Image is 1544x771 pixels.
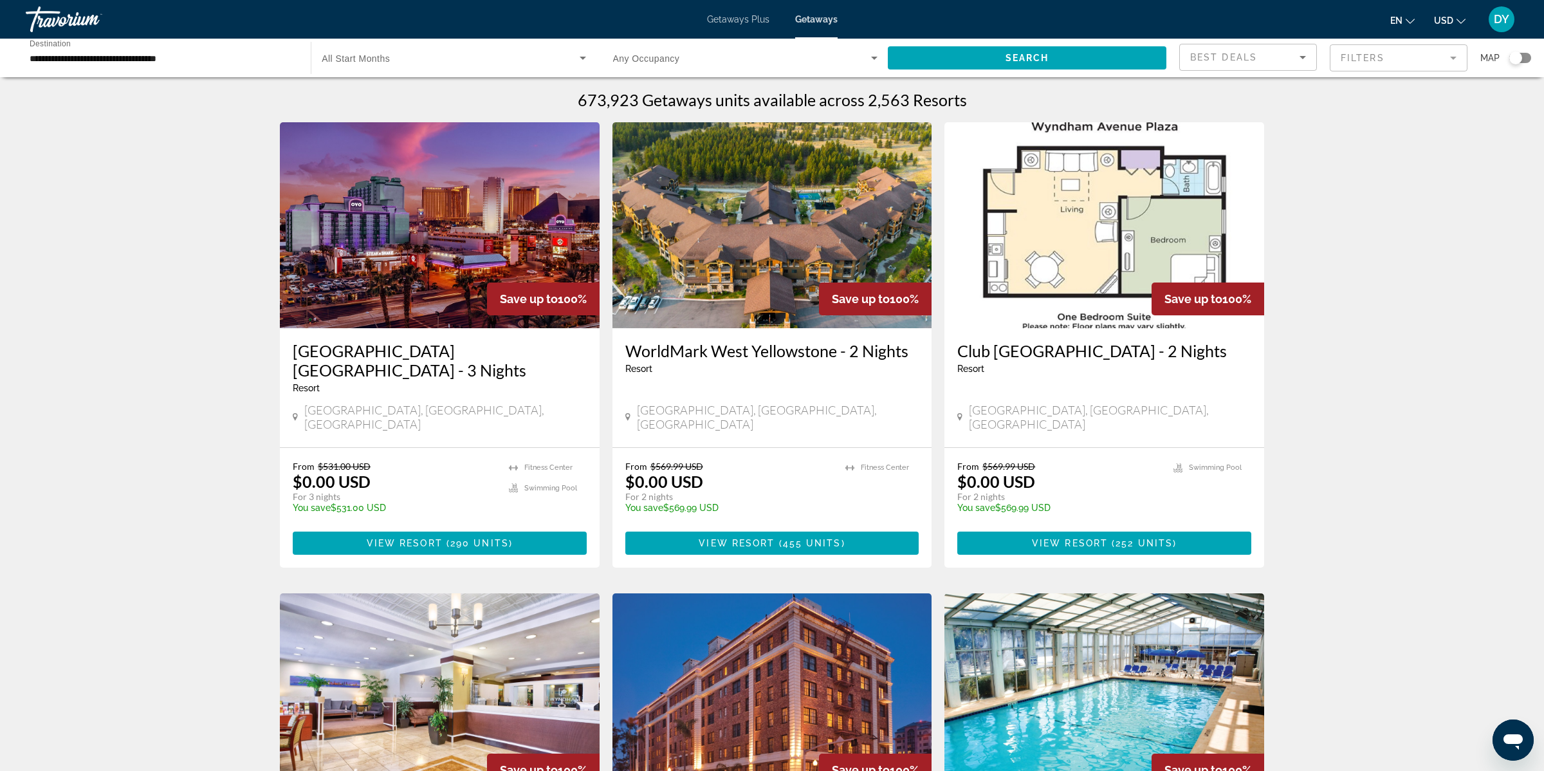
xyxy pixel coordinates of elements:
p: $0.00 USD [625,472,703,491]
span: 290 units [450,538,509,548]
div: 100% [1152,283,1264,315]
span: All Start Months [322,53,390,64]
span: Any Occupancy [613,53,680,64]
span: [GEOGRAPHIC_DATA], [GEOGRAPHIC_DATA], [GEOGRAPHIC_DATA] [304,403,587,431]
span: Destination [30,39,71,48]
span: Resort [293,383,320,393]
img: RM79E01X.jpg [280,122,600,328]
div: 100% [487,283,600,315]
p: $0.00 USD [293,472,371,491]
button: View Resort(455 units) [625,532,919,555]
span: Best Deals [1190,52,1257,62]
span: $569.99 USD [982,461,1035,472]
a: WorldMark West Yellowstone - 2 Nights [625,341,919,360]
span: View Resort [1032,538,1108,548]
p: $569.99 USD [957,503,1161,513]
span: Save up to [832,292,890,306]
span: en [1390,15,1402,26]
a: Getaways [795,14,838,24]
span: Save up to [500,292,558,306]
span: Swimming Pool [524,484,577,492]
span: From [293,461,315,472]
img: A411E01X.jpg [612,122,932,328]
a: Getaways Plus [707,14,769,24]
span: 455 units [783,538,841,548]
span: [GEOGRAPHIC_DATA], [GEOGRAPHIC_DATA], [GEOGRAPHIC_DATA] [637,403,919,431]
span: Resort [625,364,652,374]
p: For 2 nights [625,491,833,503]
a: [GEOGRAPHIC_DATA] [GEOGRAPHIC_DATA] - 3 Nights [293,341,587,380]
span: Search [1006,53,1049,63]
span: Map [1480,49,1500,67]
span: 252 units [1116,538,1173,548]
button: Change language [1390,11,1415,30]
button: Search [888,46,1166,70]
span: Swimming Pool [1189,463,1242,472]
span: $569.99 USD [650,461,703,472]
a: Travorium [26,3,154,36]
span: $531.00 USD [318,461,371,472]
span: Fitness Center [524,463,573,472]
p: For 2 nights [957,491,1161,503]
a: Club [GEOGRAPHIC_DATA] - 2 Nights [957,341,1251,360]
iframe: Button to launch messaging window [1493,720,1534,761]
p: $0.00 USD [957,472,1035,491]
p: $531.00 USD [293,503,496,513]
span: ( ) [443,538,513,548]
span: View Resort [699,538,775,548]
div: 100% [819,283,932,315]
span: You save [957,503,995,513]
span: You save [625,503,663,513]
span: DY [1494,13,1509,26]
h1: 673,923 Getaways units available across 2,563 Resorts [578,90,967,109]
span: ( ) [1108,538,1177,548]
button: Filter [1330,44,1467,72]
p: $569.99 USD [625,503,833,513]
button: User Menu [1485,6,1518,33]
p: For 3 nights [293,491,496,503]
span: USD [1434,15,1453,26]
span: ( ) [775,538,845,548]
span: View Resort [367,538,443,548]
button: View Resort(252 units) [957,532,1251,555]
button: View Resort(290 units) [293,532,587,555]
span: Save up to [1164,292,1222,306]
mat-select: Sort by [1190,50,1306,65]
span: From [625,461,647,472]
span: [GEOGRAPHIC_DATA], [GEOGRAPHIC_DATA], [GEOGRAPHIC_DATA] [969,403,1251,431]
span: From [957,461,979,472]
span: Resort [957,364,984,374]
span: You save [293,503,331,513]
img: 1450F01X.jpg [944,122,1264,328]
button: Change currency [1434,11,1466,30]
span: Fitness Center [861,463,909,472]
